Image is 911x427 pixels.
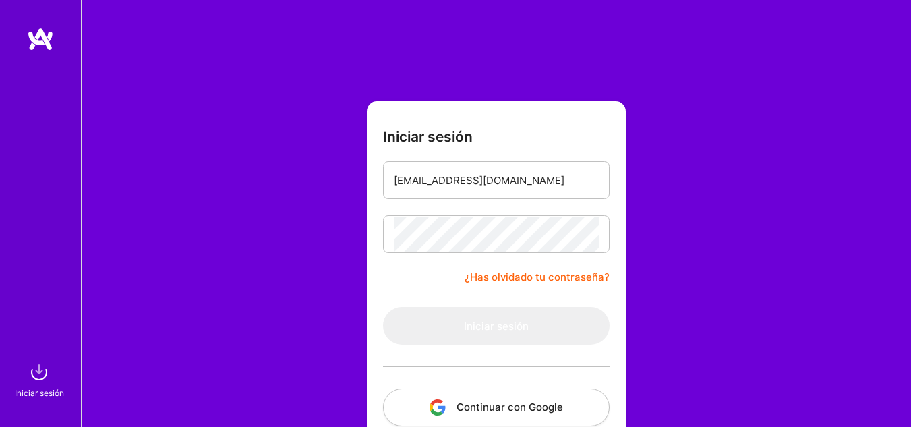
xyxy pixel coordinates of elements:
img: logo [27,27,54,51]
a: ¿Has olvidado tu contraseña? [465,269,610,285]
font: Iniciar sesión [15,388,64,398]
font: Iniciar sesión [383,128,473,145]
font: Continuar con Google [457,401,563,414]
img: icono [430,399,446,416]
font: ¿Has olvidado tu contraseña? [465,271,610,283]
img: iniciar sesión [26,359,53,386]
button: Iniciar sesión [383,307,610,345]
button: Continuar con Google [383,389,610,426]
a: iniciar sesiónIniciar sesión [18,359,64,400]
font: Iniciar sesión [464,320,529,333]
input: Correo electrónico... [394,163,599,198]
